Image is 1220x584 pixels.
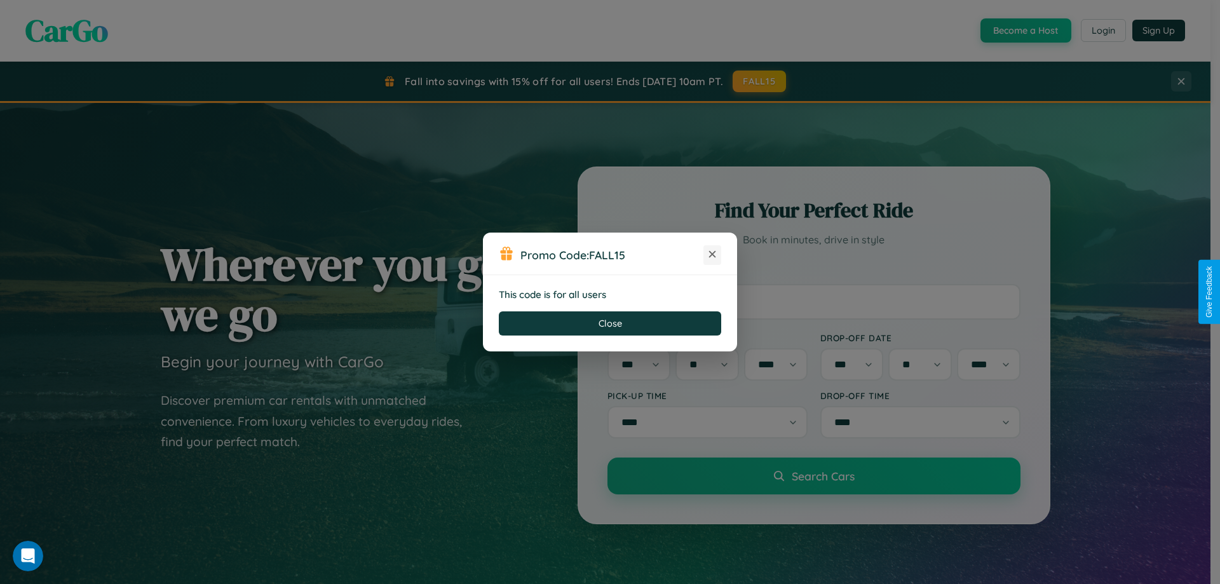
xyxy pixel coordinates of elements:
h3: Promo Code: [520,248,703,262]
b: FALL15 [589,248,625,262]
button: Close [499,311,721,336]
iframe: Intercom live chat [13,541,43,571]
strong: This code is for all users [499,289,606,301]
div: Give Feedback [1205,266,1214,318]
